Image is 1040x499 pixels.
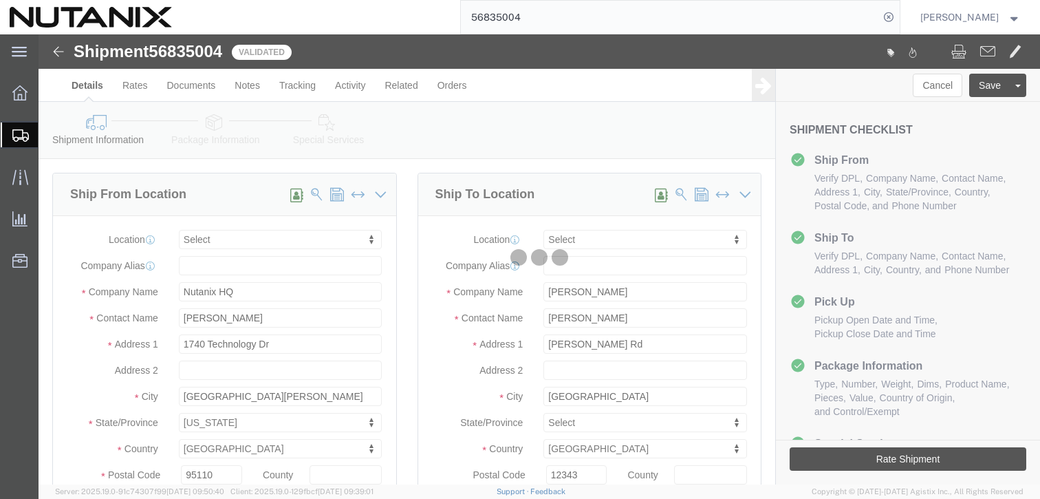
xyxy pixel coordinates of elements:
img: logo [10,7,172,28]
a: Feedback [530,487,565,496]
span: Client: 2025.19.0-129fbcf [230,487,373,496]
span: [DATE] 09:50:40 [166,487,224,496]
span: Copyright © [DATE]-[DATE] Agistix Inc., All Rights Reserved [812,486,1023,498]
input: Search for shipment number, reference number [461,1,879,34]
a: Support [497,487,531,496]
span: Server: 2025.19.0-91c74307f99 [55,487,224,496]
button: [PERSON_NAME] [920,9,1021,25]
span: [DATE] 09:39:01 [318,487,373,496]
span: Ray Hirata [920,10,999,25]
